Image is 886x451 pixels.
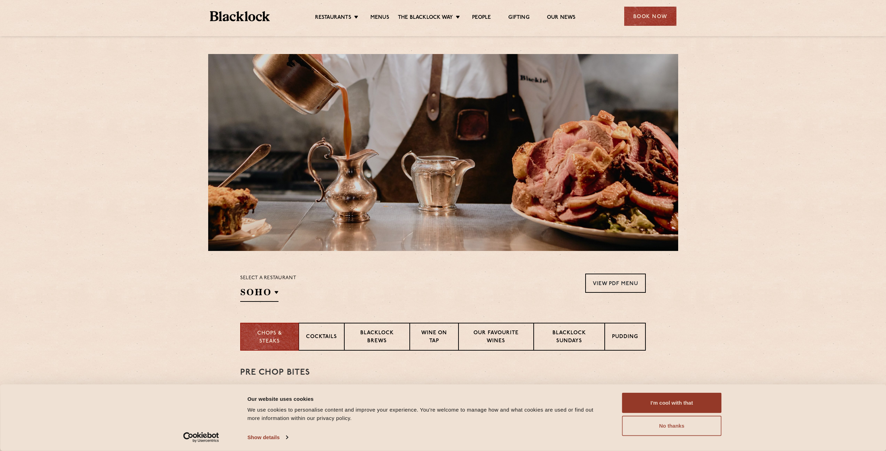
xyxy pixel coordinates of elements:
[248,330,291,345] p: Chops & Steaks
[248,432,288,443] a: Show details
[210,11,270,21] img: BL_Textured_Logo-footer-cropped.svg
[612,333,638,342] p: Pudding
[624,7,676,26] div: Book Now
[417,329,451,346] p: Wine on Tap
[352,329,402,346] p: Blacklock Brews
[240,368,646,377] h3: Pre Chop Bites
[240,274,296,283] p: Select a restaurant
[547,14,576,22] a: Our News
[585,274,646,293] a: View PDF Menu
[622,393,722,413] button: I'm cool with that
[315,14,351,22] a: Restaurants
[171,432,232,443] a: Usercentrics Cookiebot - opens in a new window
[240,286,279,302] h2: SOHO
[398,14,453,22] a: The Blacklock Way
[306,333,337,342] p: Cocktails
[472,14,491,22] a: People
[370,14,389,22] a: Menus
[466,329,526,346] p: Our favourite wines
[248,395,606,403] div: Our website uses cookies
[541,329,597,346] p: Blacklock Sundays
[622,416,722,436] button: No thanks
[508,14,529,22] a: Gifting
[248,406,606,422] div: We use cookies to personalise content and improve your experience. You're welcome to manage how a...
